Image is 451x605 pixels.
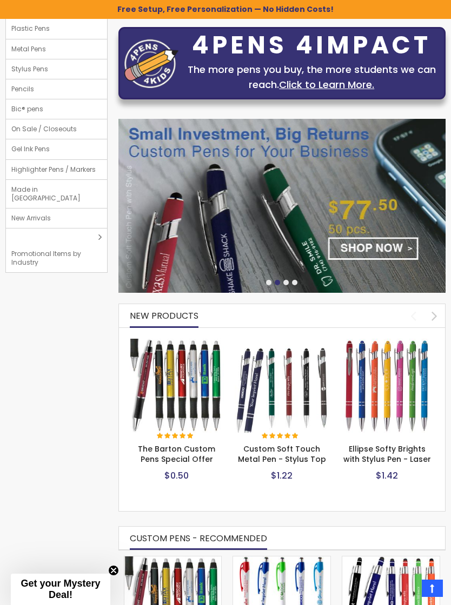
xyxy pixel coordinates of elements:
[6,139,107,159] a: Gel Ink Pens
[6,19,55,38] span: Plastic Pens
[118,119,446,293] img: /custom-soft-touch-pen-metal-barrel.html
[343,443,431,465] a: Ellipse Softy Brights with Stylus Pen - Laser
[6,59,54,79] span: Stylus Pens
[6,19,107,38] a: Plastic Pens
[6,99,107,119] a: Bic® pens
[6,39,51,59] span: Metal Pens
[184,62,440,92] div: The more pens you buy, the more students we can reach.
[425,306,444,325] div: next
[130,339,224,433] img: The Barton Custom Pens Special Offer
[138,443,215,465] a: The Barton Custom Pens Special Offer
[6,180,107,208] a: Made in [GEOGRAPHIC_DATA]
[340,339,435,433] img: Ellipse Softy Brights with Stylus Pen - Laser
[271,469,293,482] span: $1.22
[6,228,107,272] a: Promotional Items by Industry
[11,574,110,605] div: Get your Mystery Deal!Close teaser
[130,310,198,322] span: New Products
[376,469,398,482] span: $1.42
[422,580,443,597] a: Top
[6,59,107,79] a: Stylus Pens
[157,433,195,440] div: 100%
[130,532,267,544] span: CUSTOM PENS - RECOMMENDED
[6,119,82,139] span: On Sale / Closeouts
[404,306,423,325] div: prev
[6,99,49,119] span: Bic® pens
[235,338,329,347] a: Custom Soft Touch Metal Pen - Stylus Top
[164,469,189,482] span: $0.50
[124,39,178,88] img: four_pen_logo.png
[342,556,440,565] a: Celeste Soft Touch Metal Pens With Stylus - Special Offer
[340,338,435,347] a: Ellipse Softy Brights with Stylus Pen - Laser
[184,34,440,57] div: 4PENS 4IMPACT
[124,556,222,565] a: The Barton Custom Pens Special Offer
[233,556,330,565] a: Avenir® Custom Soft Grip Advertising Pens
[6,160,101,179] span: Highlighter Pens / Markers
[6,139,55,159] span: Gel Ink Pens
[6,119,107,139] a: On Sale / Closeouts
[6,160,107,179] a: Highlighter Pens / Markers
[235,339,329,433] img: Custom Soft Touch Metal Pen - Stylus Top
[6,209,56,228] span: New Arrivals
[238,443,326,465] a: Custom Soft Touch Metal Pen - Stylus Top
[108,565,119,576] button: Close teaser
[279,78,374,91] a: Click to Learn More.
[6,39,107,59] a: Metal Pens
[6,79,107,99] a: Pencils
[6,244,99,272] span: Promotional Items by Industry
[21,578,100,600] span: Get your Mystery Deal!
[262,433,300,440] div: 100%
[6,79,39,99] span: Pencils
[130,338,224,347] a: The Barton Custom Pens Special Offer
[6,209,107,228] a: New Arrivals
